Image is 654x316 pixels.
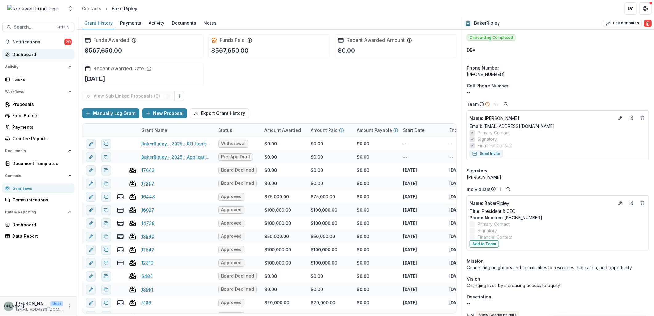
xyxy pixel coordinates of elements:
p: $567,650.00 [85,46,122,55]
button: Duplicate proposal [101,218,111,228]
button: edit [86,271,96,281]
p: [DATE] [403,246,417,253]
button: Open entity switcher [66,2,75,15]
a: Notes [201,17,219,29]
p: [EMAIL_ADDRESS][DOMAIN_NAME] [16,307,63,312]
div: $0.00 [311,154,323,160]
p: [DATE] [403,273,417,279]
a: BakerRipley - 2025 - RFI Health and Wellness Pre-Application [141,140,211,147]
button: edit [86,218,96,228]
p: BakerRipley [470,200,614,206]
p: $0.00 [338,46,355,55]
button: Duplicate proposal [101,232,111,241]
span: Search... [14,25,53,30]
a: 16448 [141,193,155,200]
p: -- [403,154,407,160]
div: Amount Awarded [261,124,307,137]
div: $100,000.00 [311,260,337,266]
button: Duplicate proposal [101,192,111,202]
p: [DATE] [449,260,463,266]
div: [PERSON_NAME] [467,174,649,180]
button: New Proposal [142,108,187,118]
span: Approved [221,221,242,226]
button: Duplicate proposal [101,245,111,255]
div: Amount Payable [353,124,399,137]
button: Add [497,185,504,193]
span: Board Declined [221,273,254,279]
p: [DATE] [403,220,417,226]
button: edit [86,139,96,149]
a: Grantee Reports [2,133,74,144]
a: Dashboard [2,220,74,230]
p: Individuals [467,186,490,192]
button: view-payments [117,220,124,227]
div: Grantee Reports [12,135,69,142]
span: DBA [467,47,475,53]
p: [DATE] [85,74,105,83]
div: Payments [118,18,144,27]
div: $100,000.00 [311,220,337,226]
span: Signatory [478,227,497,234]
p: [DATE] [403,260,417,266]
a: Proposals [2,99,74,109]
button: edit [86,285,96,294]
button: Search [502,100,510,108]
div: $0.00 [311,180,323,187]
a: Contacts [79,4,104,13]
a: 13540 [141,233,154,240]
span: Vision [467,276,480,282]
span: Email: [470,124,482,129]
button: Duplicate proposal [101,205,111,215]
span: Board Declined [221,181,254,186]
div: $75,000.00 [311,193,335,200]
div: $100,000.00 [264,246,291,253]
button: Edit [617,199,624,207]
button: edit [86,298,96,308]
div: $0.00 [264,286,277,293]
button: edit [86,192,96,202]
button: More [66,303,73,310]
p: [DATE] [449,246,463,253]
div: End Date [446,127,472,133]
span: Phone Number [467,65,499,71]
a: Document Templates [2,158,74,168]
div: $0.00 [357,207,369,213]
h2: BakerRipley [474,21,500,26]
button: edit [86,232,96,241]
div: Ctrl + K [55,24,70,30]
a: 14738 [141,220,155,226]
div: $75,000.00 [264,193,289,200]
span: Signatory [467,168,487,174]
button: view-payments [117,206,124,214]
div: Document Templates [12,160,69,167]
button: Duplicate proposal [101,298,111,308]
span: Cell Phone Number [467,83,508,89]
button: view-payments [117,299,124,306]
button: Edit [617,114,624,122]
p: Amount Paid [311,127,338,133]
button: Open Data & Reporting [2,207,74,217]
span: Approved [221,207,242,213]
a: Name: [PERSON_NAME] [470,115,614,121]
div: $100,000.00 [264,207,291,213]
button: edit [86,152,96,162]
p: President & CEO [470,208,646,214]
button: Notifications29 [2,37,74,47]
a: 5186 [141,299,151,306]
span: Notifications [12,39,64,45]
h2: Funds Awarded [93,37,129,43]
a: Dashboard [2,49,74,59]
div: $0.00 [357,286,369,293]
div: $0.00 [357,273,369,279]
h2: Funds Paid [220,37,245,43]
button: Deletes [639,199,646,207]
div: $0.00 [311,273,323,279]
span: Approved [221,247,242,252]
div: Grant Name [138,127,171,133]
div: $50,000.00 [264,233,289,240]
a: Communications [2,195,74,205]
div: Grantees [12,185,69,192]
span: Name : [470,115,483,121]
button: edit [86,165,96,175]
div: $0.00 [357,299,369,306]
